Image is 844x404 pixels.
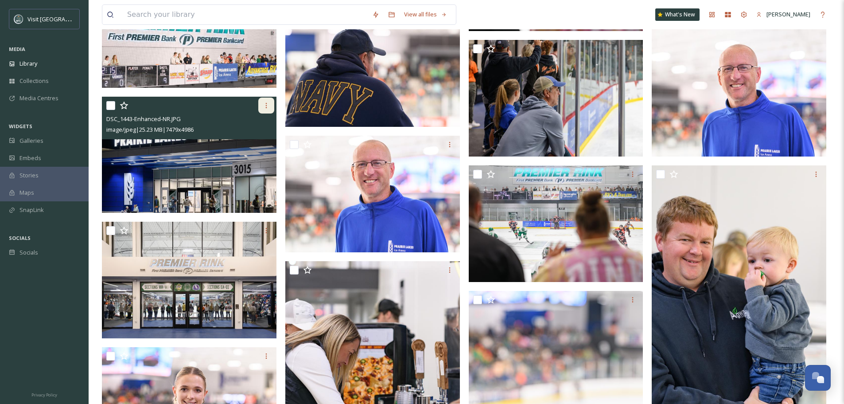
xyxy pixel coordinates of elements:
a: [PERSON_NAME] [752,6,815,23]
span: Media Centres [19,94,58,102]
span: Privacy Policy [31,392,57,398]
span: Stories [19,171,39,180]
span: image/jpeg | 25.23 MB | 7479 x 4986 [106,126,194,133]
span: Galleries [19,137,43,145]
button: Open Chat [805,365,831,391]
span: Visit [GEOGRAPHIC_DATA] [27,15,96,23]
span: WIDGETS [9,123,32,129]
span: MEDIA [9,46,25,52]
img: DSC_1492-Enhanced-NR.JPG [469,165,643,282]
img: DSC_1423-Enhanced-NR.JPG [285,11,460,127]
input: Search your library [123,5,368,24]
img: DSC_1487-Enhanced-NR.JPG [469,40,643,157]
span: Embeds [19,154,41,162]
a: View all files [400,6,451,23]
span: Maps [19,188,34,197]
span: DSC_1443-Enhanced-NR.JPG [106,115,181,123]
img: watertown-convention-and-visitors-bureau.jpg [14,15,23,24]
a: What's New [655,8,700,21]
span: SnapLink [19,206,44,214]
span: Library [19,59,37,68]
img: JWS_7355-Enhanced-NR.JPG [102,222,276,338]
span: Collections [19,77,49,85]
img: DSC_1395-Enhanced-NR_AI.jpg [652,11,826,157]
span: Socials [19,248,38,257]
img: DSC_1395-Enhanced-NR.JPG [285,136,460,252]
span: [PERSON_NAME] [766,10,810,18]
img: DSC_1443-Enhanced-NR.JPG [102,97,276,213]
a: Privacy Policy [31,389,57,400]
span: SOCIALS [9,235,31,241]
